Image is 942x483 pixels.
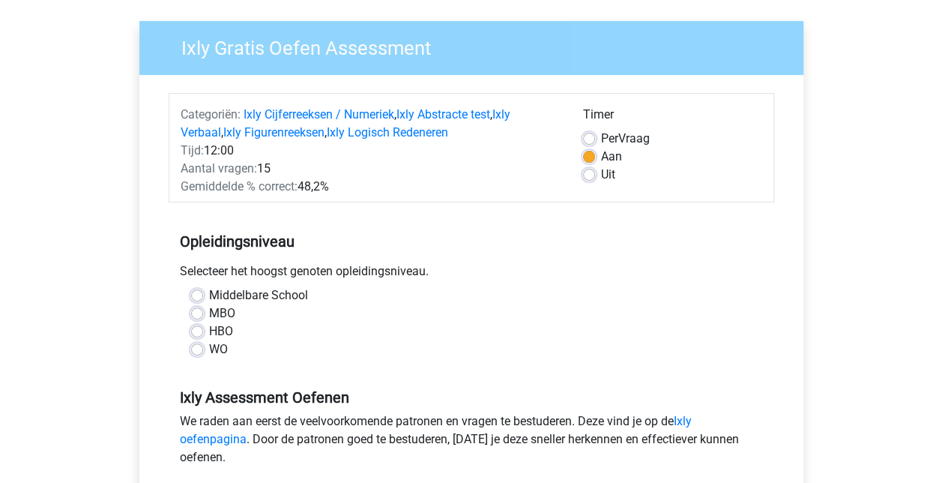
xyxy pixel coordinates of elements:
h3: Ixly Gratis Oefen Assessment [163,31,792,60]
a: Ixly Abstracte test [396,107,490,121]
a: Ixly Cijferreeksen / Numeriek [244,107,394,121]
div: 12:00 [169,142,572,160]
div: 48,2% [169,178,572,196]
h5: Ixly Assessment Oefenen [180,388,763,406]
label: HBO [209,322,233,340]
div: Timer [583,106,762,130]
span: Gemiddelde % correct: [181,179,298,193]
label: Vraag [601,130,650,148]
span: Tijd: [181,143,204,157]
div: We raden aan eerst de veelvoorkomende patronen en vragen te bestuderen. Deze vind je op de . Door... [169,412,774,472]
label: MBO [209,304,235,322]
div: Selecteer het hoogst genoten opleidingsniveau. [169,262,774,286]
div: 15 [169,160,572,178]
div: , , , , [169,106,572,142]
span: Per [601,131,618,145]
label: Aan [601,148,622,166]
label: Uit [601,166,615,184]
span: Aantal vragen: [181,161,257,175]
a: Ixly Logisch Redeneren [327,125,448,139]
label: Middelbare School [209,286,308,304]
span: Categoriën: [181,107,241,121]
h5: Opleidingsniveau [180,226,763,256]
a: Ixly Figurenreeksen [223,125,324,139]
label: WO [209,340,228,358]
